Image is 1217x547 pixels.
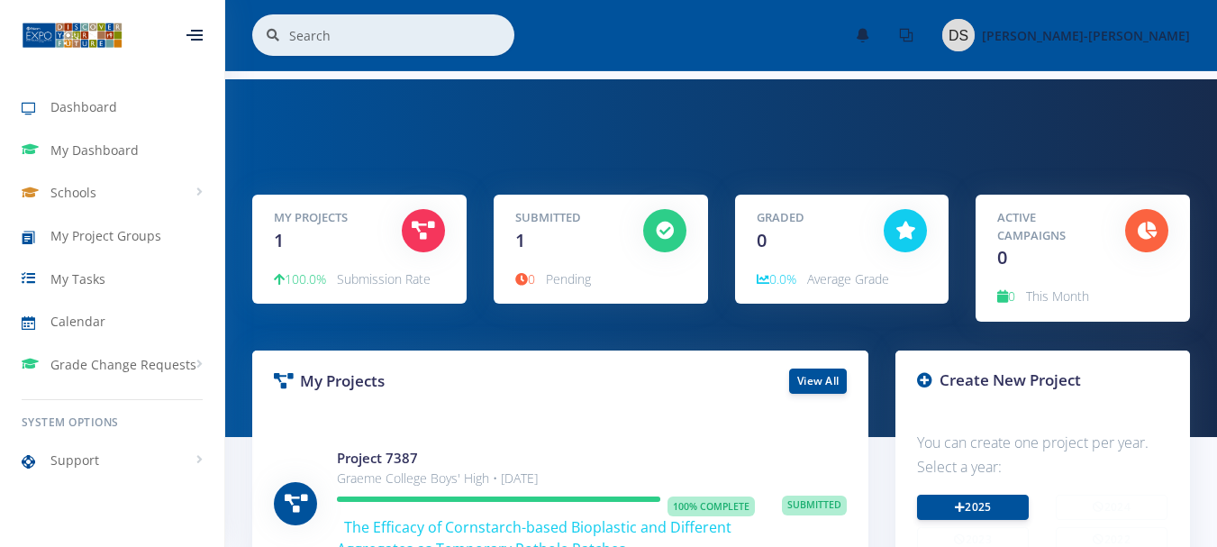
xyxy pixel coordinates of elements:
span: Submission Rate [337,270,431,287]
a: View All [789,369,847,394]
span: Schools [50,183,96,202]
span: 0.0% [757,270,796,287]
a: Image placeholder [PERSON_NAME]-[PERSON_NAME] [928,15,1190,55]
h5: Active Campaigns [997,209,1098,244]
span: My Tasks [50,269,105,288]
a: 2025 [917,495,1029,520]
h6: System Options [22,415,203,431]
button: 2024 [1056,495,1167,520]
span: 1 [515,228,525,252]
h3: Create New Project [917,369,1168,392]
img: ... [22,21,123,50]
a: Project 7387 [337,449,418,467]
span: My Dashboard [50,141,139,160]
span: Dashboard [50,97,117,116]
h5: Graded [757,209,858,227]
h5: My Projects [274,209,375,227]
span: Pending [546,270,591,287]
span: 0 [997,245,1007,269]
span: 0 [997,287,1015,305]
span: 100.0% [274,270,326,287]
span: Average Grade [807,270,889,287]
span: This Month [1026,287,1089,305]
span: Calendar [50,312,105,331]
input: Search [289,14,514,56]
p: You can create one project per year. Select a year: [917,431,1168,479]
span: 1 [274,228,284,252]
p: Graeme College Boys' High • [DATE] [337,468,755,489]
span: 100% Complete [668,497,755,516]
span: My Project Groups [50,226,161,245]
h5: Submitted [515,209,616,227]
span: [PERSON_NAME]-[PERSON_NAME] [982,27,1190,44]
span: 0 [515,270,535,287]
h3: My Projects [274,369,547,393]
span: Submitted [782,496,847,515]
span: Support [50,451,99,470]
span: 0 [757,228,767,252]
span: Grade Change Requests [50,355,196,374]
img: Image placeholder [942,19,975,51]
